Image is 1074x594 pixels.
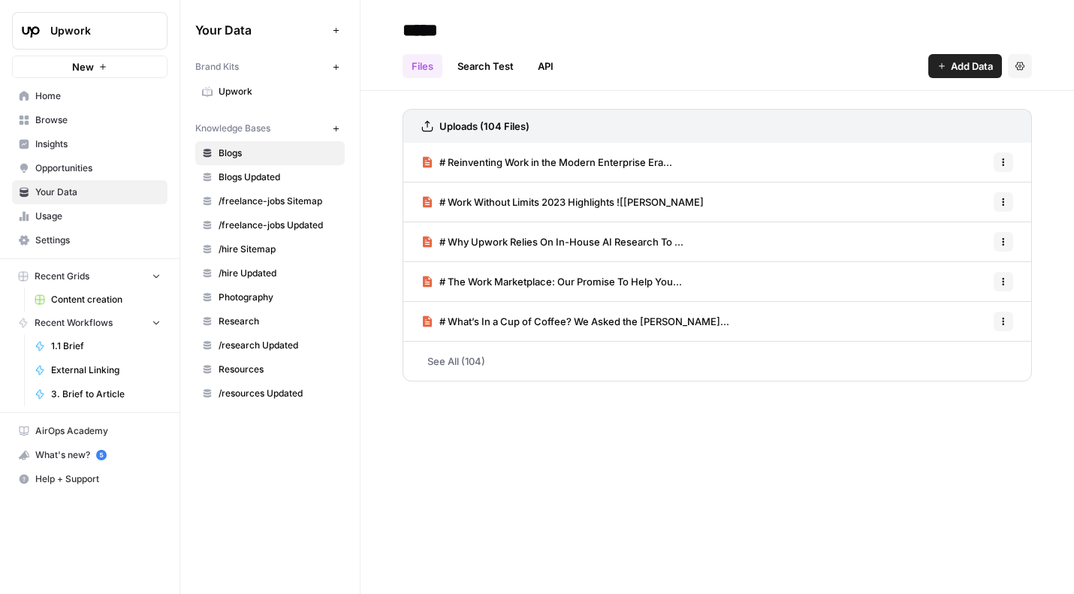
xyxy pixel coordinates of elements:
[219,291,338,304] span: Photography
[12,228,167,252] a: Settings
[421,143,672,182] a: # Reinventing Work in the Modern Enterprise Era...
[421,110,529,143] a: Uploads (104 Files)
[35,234,161,247] span: Settings
[51,293,161,306] span: Content creation
[439,155,672,170] span: # Reinventing Work in the Modern Enterprise Era...
[12,12,167,50] button: Workspace: Upwork
[12,204,167,228] a: Usage
[195,21,327,39] span: Your Data
[195,381,345,406] a: /resources Updated
[219,170,338,184] span: Blogs Updated
[51,387,161,401] span: 3. Brief to Article
[195,141,345,165] a: Blogs
[12,312,167,334] button: Recent Workflows
[219,146,338,160] span: Blogs
[448,54,523,78] a: Search Test
[28,334,167,358] a: 1.1 Brief
[219,363,338,376] span: Resources
[951,59,993,74] span: Add Data
[35,161,161,175] span: Opportunities
[219,315,338,328] span: Research
[195,189,345,213] a: /freelance-jobs Sitemap
[219,85,338,98] span: Upwork
[529,54,563,78] a: API
[12,84,167,108] a: Home
[195,213,345,237] a: /freelance-jobs Updated
[12,132,167,156] a: Insights
[35,424,161,438] span: AirOps Academy
[35,113,161,127] span: Browse
[195,122,270,135] span: Knowledge Bases
[195,261,345,285] a: /hire Updated
[28,358,167,382] a: External Linking
[928,54,1002,78] button: Add Data
[13,444,167,466] div: What's new?
[99,451,103,459] text: 5
[219,339,338,352] span: /research Updated
[12,108,167,132] a: Browse
[421,262,682,301] a: # The Work Marketplace: Our Promise To Help You...
[195,309,345,333] a: Research
[421,182,704,222] a: # Work Without Limits 2023 Highlights ![[PERSON_NAME]
[12,156,167,180] a: Opportunities
[35,316,113,330] span: Recent Workflows
[12,180,167,204] a: Your Data
[51,339,161,353] span: 1.1 Brief
[35,185,161,199] span: Your Data
[439,314,729,329] span: # What’s In a Cup of Coffee? We Asked the [PERSON_NAME]...
[219,387,338,400] span: /resources Updated
[17,17,44,44] img: Upwork Logo
[12,419,167,443] a: AirOps Academy
[403,342,1032,381] a: See All (104)
[403,54,442,78] a: Files
[35,137,161,151] span: Insights
[12,265,167,288] button: Recent Grids
[195,285,345,309] a: Photography
[219,267,338,280] span: /hire Updated
[439,234,683,249] span: # Why Upwork Relies On In-House AI Research To ...
[195,80,345,104] a: Upwork
[12,56,167,78] button: New
[12,467,167,491] button: Help + Support
[195,333,345,357] a: /research Updated
[35,210,161,223] span: Usage
[421,302,729,341] a: # What’s In a Cup of Coffee? We Asked the [PERSON_NAME]...
[219,243,338,256] span: /hire Sitemap
[96,450,107,460] a: 5
[12,443,167,467] button: What's new? 5
[219,219,338,232] span: /freelance-jobs Updated
[35,89,161,103] span: Home
[439,119,529,134] h3: Uploads (104 Files)
[421,222,683,261] a: # Why Upwork Relies On In-House AI Research To ...
[28,382,167,406] a: 3. Brief to Article
[195,60,239,74] span: Brand Kits
[28,288,167,312] a: Content creation
[219,194,338,208] span: /freelance-jobs Sitemap
[195,357,345,381] a: Resources
[72,59,94,74] span: New
[439,274,682,289] span: # The Work Marketplace: Our Promise To Help You...
[195,165,345,189] a: Blogs Updated
[195,237,345,261] a: /hire Sitemap
[439,194,704,210] span: # Work Without Limits 2023 Highlights ![[PERSON_NAME]
[35,472,161,486] span: Help + Support
[35,270,89,283] span: Recent Grids
[51,363,161,377] span: External Linking
[50,23,141,38] span: Upwork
